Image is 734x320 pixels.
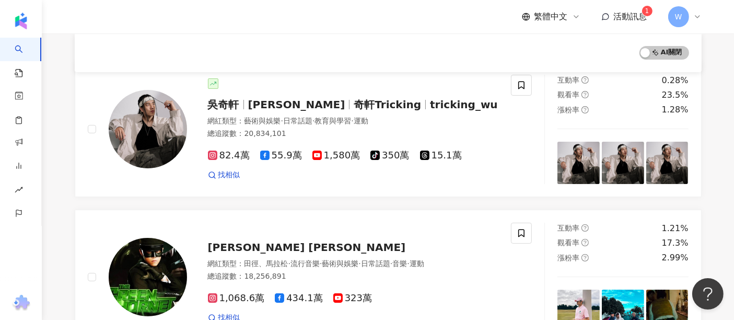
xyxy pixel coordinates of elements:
span: 434.1萬 [275,293,323,304]
span: 互動率 [557,224,579,232]
span: 藝術與娛樂 [244,117,281,125]
span: 運動 [410,259,424,268]
span: · [281,117,283,125]
span: tricking_wu [430,98,498,111]
span: 音樂 [392,259,407,268]
span: 323萬 [333,293,372,304]
img: logo icon [13,13,29,29]
span: W [675,11,682,22]
div: 1.21% [662,223,689,234]
img: chrome extension [11,295,31,312]
div: 總追蹤數 ： 20,834,101 [208,129,499,139]
div: 23.5% [662,89,689,101]
div: 17.3% [662,237,689,249]
div: 1.28% [662,104,689,116]
span: · [288,259,290,268]
span: 1,580萬 [312,150,360,161]
span: · [312,117,314,125]
img: post-image [646,142,689,184]
span: · [407,259,409,268]
span: 找相似 [218,170,240,180]
span: question-circle [581,76,589,84]
span: 流行音樂 [290,259,320,268]
span: question-circle [581,91,589,98]
span: 運動 [354,117,368,125]
span: 350萬 [370,150,409,161]
img: post-image [557,142,600,184]
span: · [320,259,322,268]
sup: 1 [642,6,653,16]
img: KOL Avatar [109,90,187,168]
span: 82.4萬 [208,150,250,161]
img: KOL Avatar [109,238,187,316]
span: 觀看率 [557,90,579,99]
span: 日常話題 [361,259,390,268]
span: 日常話題 [283,117,312,125]
span: question-circle [581,239,589,246]
span: 繁體中文 [534,11,568,22]
span: question-circle [581,254,589,261]
span: 奇軒Tricking [354,98,421,111]
a: search [15,38,36,78]
div: 總追蹤數 ： 18,256,891 [208,271,499,282]
span: 55.9萬 [260,150,302,161]
div: 網紅類型 ： [208,259,499,269]
span: [PERSON_NAME] [248,98,345,111]
span: 田徑、馬拉松 [244,259,288,268]
span: 藝術與娛樂 [322,259,358,268]
span: 吳奇軒 [208,98,239,111]
span: 1 [645,7,649,15]
span: 漲粉率 [557,254,579,262]
span: 觀看率 [557,238,579,247]
span: question-circle [581,224,589,232]
iframe: Help Scout Beacon - Open [692,278,724,310]
span: 漲粉率 [557,106,579,114]
span: 1,068.6萬 [208,293,265,304]
span: · [358,259,360,268]
span: [PERSON_NAME] [PERSON_NAME] [208,241,406,254]
span: 活動訊息 [614,12,647,21]
a: 找相似 [208,170,240,180]
span: 教育與學習 [314,117,351,125]
span: 互動率 [557,76,579,84]
span: rise [15,179,23,203]
span: · [390,259,392,268]
a: KOL Avatar吳奇軒[PERSON_NAME]奇軒Trickingtricking_wu網紅類型：藝術與娛樂·日常話題·教育與學習·運動總追蹤數：20,834,10182.4萬55.9萬1... [75,62,702,197]
div: 0.28% [662,75,689,86]
img: post-image [602,142,644,184]
span: 15.1萬 [420,150,462,161]
span: · [351,117,353,125]
span: question-circle [581,106,589,113]
div: 網紅類型 ： [208,116,499,127]
div: 2.99% [662,252,689,264]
